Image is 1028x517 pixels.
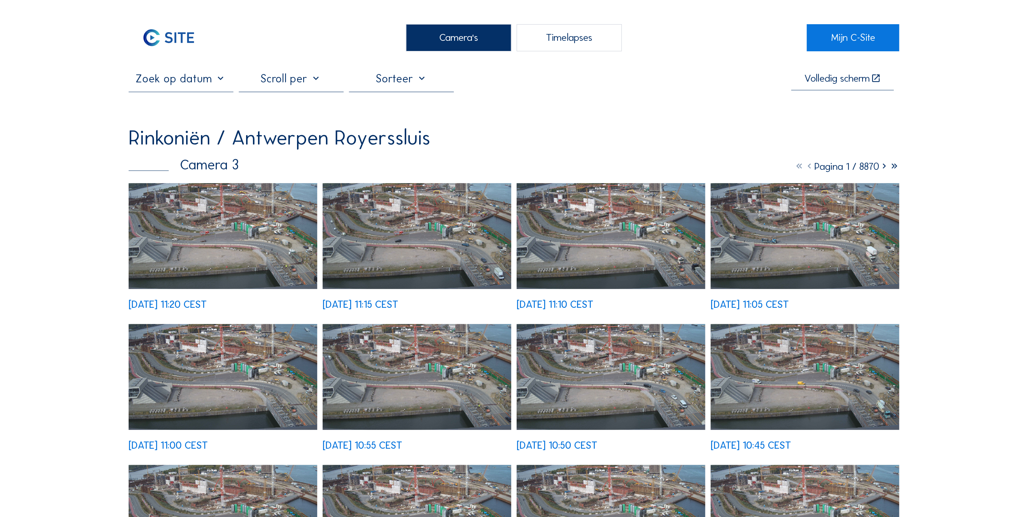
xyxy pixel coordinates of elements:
[323,324,511,430] img: image_53386924
[129,300,207,310] div: [DATE] 11:20 CEST
[323,300,398,310] div: [DATE] 11:15 CEST
[129,24,221,51] a: C-SITE Logo
[129,324,317,430] img: image_53387102
[711,324,899,430] img: image_53386703
[129,440,208,451] div: [DATE] 11:00 CEST
[129,72,233,85] input: Zoek op datum 󰅀
[711,300,789,310] div: [DATE] 11:05 CEST
[814,160,879,172] span: Pagina 1 / 8870
[129,158,239,172] div: Camera 3
[517,183,705,289] img: image_53387427
[804,73,870,84] div: Volledig scherm
[129,128,431,148] div: Rinkoniën / Antwerpen Royerssluis
[517,24,621,51] div: Timelapses
[323,183,511,289] img: image_53387483
[129,183,317,289] img: image_53387633
[517,440,597,451] div: [DATE] 10:50 CEST
[406,24,511,51] div: Camera's
[517,300,593,310] div: [DATE] 11:10 CEST
[323,440,402,451] div: [DATE] 10:55 CEST
[517,324,705,430] img: image_53386866
[711,183,899,289] img: image_53387254
[711,440,791,451] div: [DATE] 10:45 CEST
[807,24,899,51] a: Mijn C-Site
[129,24,209,51] img: C-SITE Logo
